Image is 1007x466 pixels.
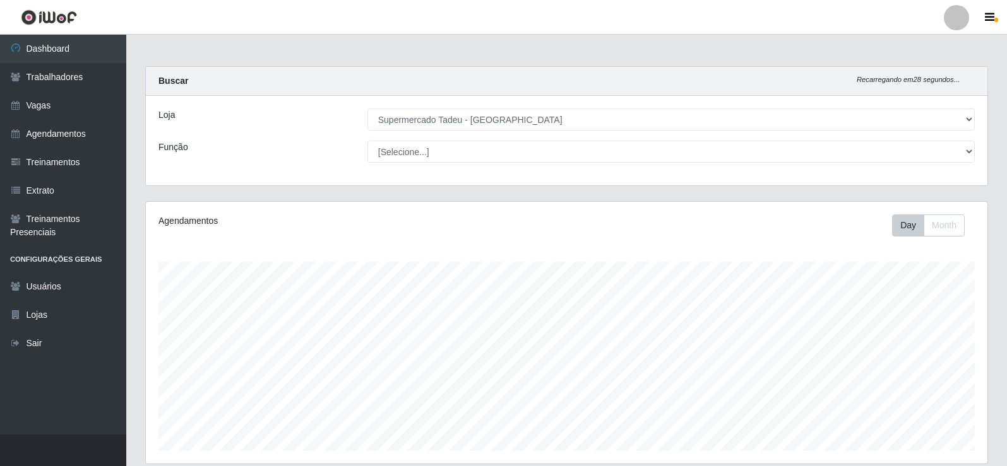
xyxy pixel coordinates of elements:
[21,9,77,25] img: CoreUI Logo
[857,76,960,83] i: Recarregando em 28 segundos...
[892,214,924,236] button: Day
[158,108,175,122] label: Loja
[892,214,965,236] div: First group
[892,214,975,236] div: Toolbar with button groups
[158,214,487,228] div: Agendamentos
[158,76,188,86] strong: Buscar
[158,141,188,154] label: Função
[924,214,965,236] button: Month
